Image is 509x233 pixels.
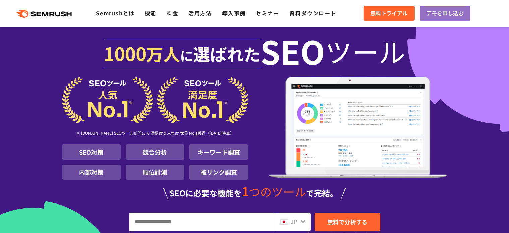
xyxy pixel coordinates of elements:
[146,42,180,66] span: 万人
[189,144,248,160] li: キーワード調査
[96,9,134,17] a: Semrushとは
[193,42,260,66] span: 選ばれた
[180,46,193,65] span: に
[325,38,405,64] span: ツール
[167,9,178,17] a: 料金
[315,213,380,231] a: 無料で分析する
[260,38,325,64] span: SEO
[364,6,415,21] a: 無料トライアル
[327,218,367,226] span: 無料で分析する
[256,9,279,17] a: セミナー
[126,144,184,160] li: 競合分析
[242,182,249,200] span: 1
[145,9,156,17] a: 機能
[104,40,146,66] span: 1000
[370,9,408,18] span: 無料トライアル
[126,165,184,180] li: 順位計測
[62,123,248,144] div: ※ [DOMAIN_NAME] SEOツール部門にて 満足度＆人気度 世界 No.1獲得（[DATE]時点）
[62,165,121,180] li: 内部対策
[62,185,447,200] div: SEOに必要な機能を
[129,213,274,231] input: URL、キーワードを入力してください
[188,9,212,17] a: 活用方法
[291,217,297,225] span: JP
[249,183,306,200] span: つのツール
[222,9,246,17] a: 導入事例
[426,9,464,18] span: デモを申し込む
[189,165,248,180] li: 被リンク調査
[289,9,336,17] a: 資料ダウンロード
[420,6,470,21] a: デモを申し込む
[62,144,121,160] li: SEO対策
[306,187,338,199] span: で完結。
